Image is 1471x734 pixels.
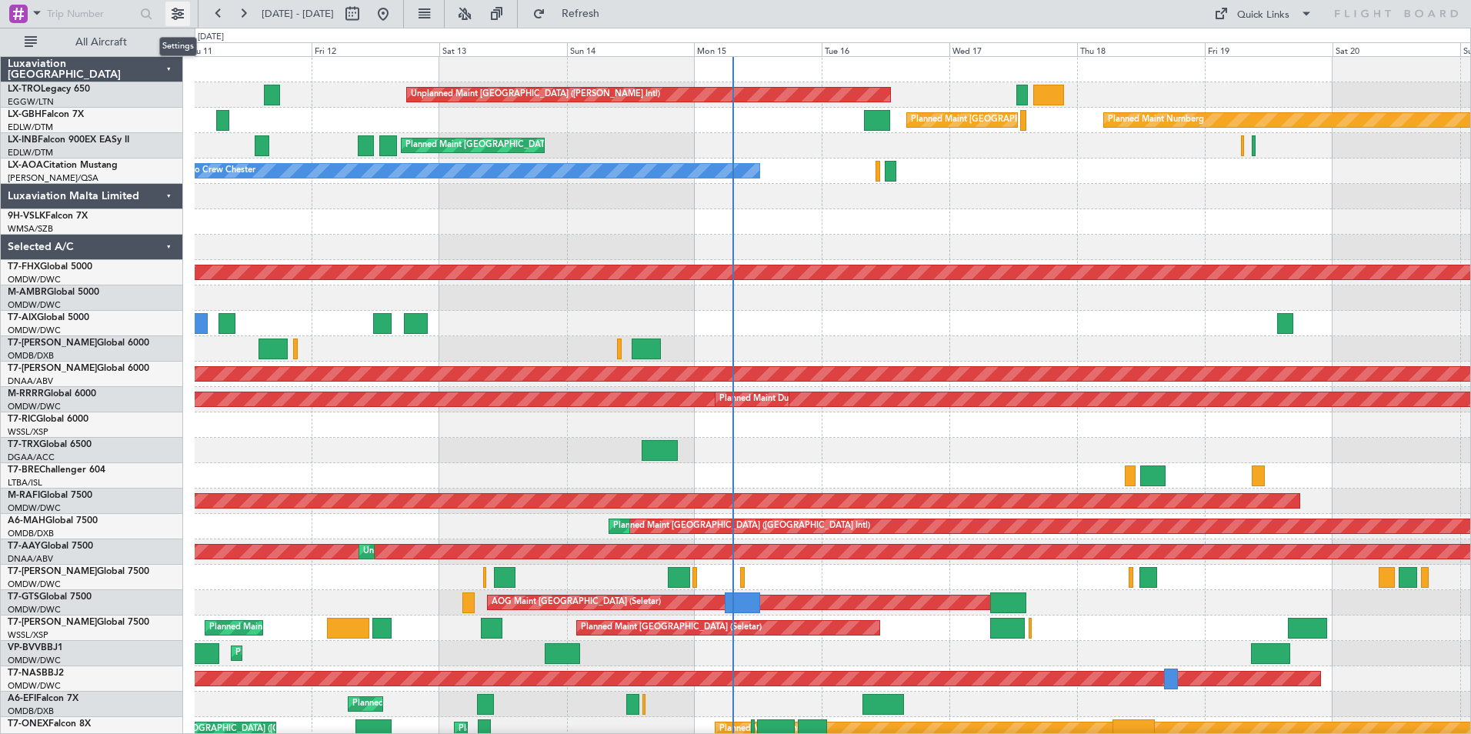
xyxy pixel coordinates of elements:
a: T7-NASBBJ2 [8,669,64,678]
button: Quick Links [1206,2,1320,26]
a: OMDW/DWC [8,604,61,616]
div: Planned Maint Nice ([GEOGRAPHIC_DATA]) [235,642,407,665]
div: [DATE] [198,31,224,44]
div: Unplanned Maint [GEOGRAPHIC_DATA] (Al Maktoum Intl) [363,540,591,563]
a: LX-TROLegacy 650 [8,85,90,94]
div: Sun 14 [567,42,695,56]
span: T7-RIC [8,415,36,424]
a: OMDW/DWC [8,325,61,336]
a: DNAA/ABV [8,375,53,387]
span: T7-TRX [8,440,39,449]
a: EDLW/DTM [8,147,53,158]
a: OMDW/DWC [8,579,61,590]
a: OMDB/DXB [8,350,54,362]
div: Planned Maint Nurnberg [1108,108,1204,132]
span: A6-EFI [8,694,36,703]
a: T7-AAYGlobal 7500 [8,542,93,551]
span: T7-AAY [8,542,41,551]
span: T7-[PERSON_NAME] [8,364,97,373]
a: T7-RICGlobal 6000 [8,415,88,424]
a: WSSL/XSP [8,629,48,641]
span: LX-TRO [8,85,41,94]
a: [PERSON_NAME]/QSA [8,172,98,184]
a: T7-BREChallenger 604 [8,465,105,475]
span: T7-BRE [8,465,39,475]
div: Thu 11 [184,42,312,56]
div: Fri 19 [1205,42,1333,56]
div: Mon 15 [694,42,822,56]
span: T7-FHX [8,262,40,272]
span: All Aircraft [40,37,162,48]
div: Planned Maint [GEOGRAPHIC_DATA] ([GEOGRAPHIC_DATA] Intl) [613,515,870,538]
span: M-AMBR [8,288,47,297]
div: Sat 20 [1333,42,1460,56]
a: WSSL/XSP [8,426,48,438]
input: Trip Number [47,2,135,25]
a: A6-MAHGlobal 7500 [8,516,98,525]
a: M-RRRRGlobal 6000 [8,389,96,399]
div: Tue 16 [822,42,949,56]
div: Thu 18 [1077,42,1205,56]
div: Settings [159,37,197,56]
a: T7-AIXGlobal 5000 [8,313,89,322]
a: OMDW/DWC [8,655,61,666]
a: OMDW/DWC [8,680,61,692]
span: Refresh [549,8,613,19]
a: DGAA/ACC [8,452,55,463]
div: Wed 17 [949,42,1077,56]
div: Unplanned Maint [GEOGRAPHIC_DATA] ([PERSON_NAME] Intl) [411,83,660,106]
div: Planned Maint Dubai (Al Maktoum Intl) [209,616,361,639]
div: Sat 13 [439,42,567,56]
a: T7-TRXGlobal 6500 [8,440,92,449]
a: LTBA/ISL [8,477,42,489]
button: Refresh [525,2,618,26]
span: T7-NAS [8,669,42,678]
a: VP-BVVBBJ1 [8,643,63,652]
span: T7-AIX [8,313,37,322]
div: Fri 12 [312,42,439,56]
a: A6-EFIFalcon 7X [8,694,78,703]
a: WMSA/SZB [8,223,53,235]
a: T7-[PERSON_NAME]Global 6000 [8,364,149,373]
div: Quick Links [1237,8,1289,23]
span: T7-[PERSON_NAME] [8,339,97,348]
a: LX-INBFalcon 900EX EASy II [8,135,129,145]
div: Planned Maint [GEOGRAPHIC_DATA] ([GEOGRAPHIC_DATA]) [405,134,648,157]
a: 9H-VSLKFalcon 7X [8,212,88,221]
a: LX-GBHFalcon 7X [8,110,84,119]
a: T7-[PERSON_NAME]Global 7500 [8,618,149,627]
span: LX-GBH [8,110,42,119]
a: OMDW/DWC [8,299,61,311]
a: T7-ONEXFalcon 8X [8,719,91,729]
a: T7-[PERSON_NAME]Global 7500 [8,567,149,576]
span: VP-BVV [8,643,41,652]
a: EDLW/DTM [8,122,53,133]
a: M-AMBRGlobal 5000 [8,288,99,297]
a: DNAA/ABV [8,553,53,565]
a: T7-GTSGlobal 7500 [8,592,92,602]
div: Planned Maint [GEOGRAPHIC_DATA] (Seletar) [581,616,762,639]
a: M-RAFIGlobal 7500 [8,491,92,500]
span: LX-AOA [8,161,43,170]
span: LX-INB [8,135,38,145]
span: M-RRRR [8,389,44,399]
div: Planned Maint Dubai (Al Maktoum Intl) [352,692,504,716]
div: AOG Maint [GEOGRAPHIC_DATA] (Seletar) [492,591,661,614]
span: 9H-VSLK [8,212,45,221]
span: T7-[PERSON_NAME] [8,567,97,576]
span: A6-MAH [8,516,45,525]
a: T7-FHXGlobal 5000 [8,262,92,272]
a: OMDW/DWC [8,401,61,412]
a: OMDB/DXB [8,528,54,539]
span: T7-GTS [8,592,39,602]
button: All Aircraft [17,30,167,55]
span: T7-[PERSON_NAME] [8,618,97,627]
span: T7-ONEX [8,719,48,729]
div: No Crew Chester [188,159,255,182]
a: OMDB/DXB [8,706,54,717]
a: OMDW/DWC [8,502,61,514]
a: T7-[PERSON_NAME]Global 6000 [8,339,149,348]
span: [DATE] - [DATE] [262,7,334,21]
a: LX-AOACitation Mustang [8,161,118,170]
